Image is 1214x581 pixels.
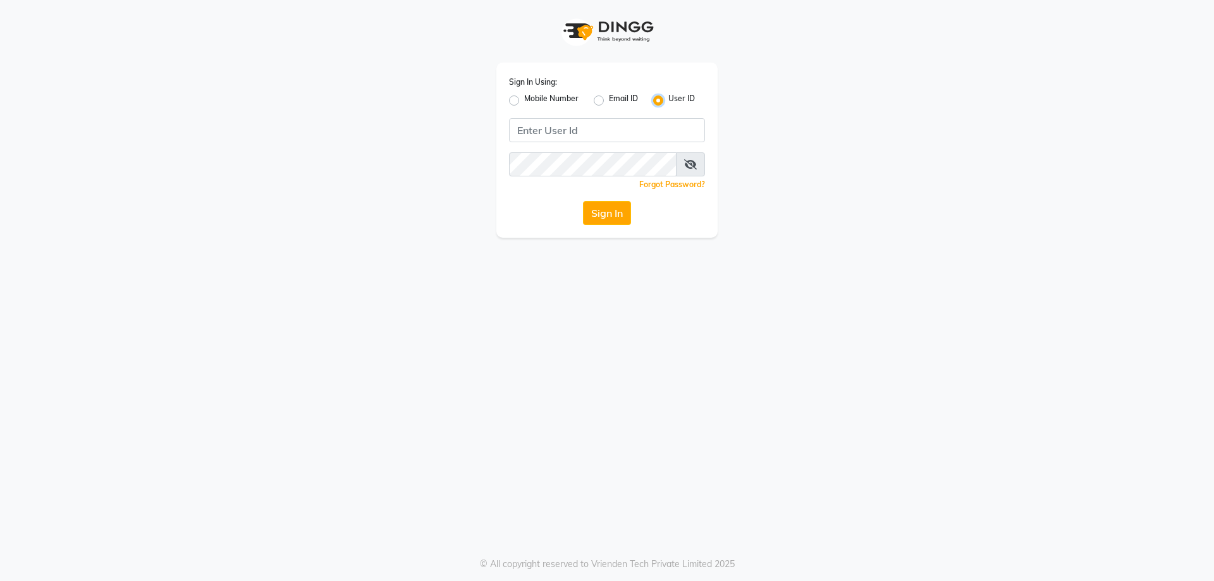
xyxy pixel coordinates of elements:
[509,76,557,88] label: Sign In Using:
[556,13,658,50] img: logo1.svg
[609,93,638,108] label: Email ID
[509,152,677,176] input: Username
[639,180,705,189] a: Forgot Password?
[509,118,705,142] input: Username
[668,93,695,108] label: User ID
[524,93,579,108] label: Mobile Number
[583,201,631,225] button: Sign In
